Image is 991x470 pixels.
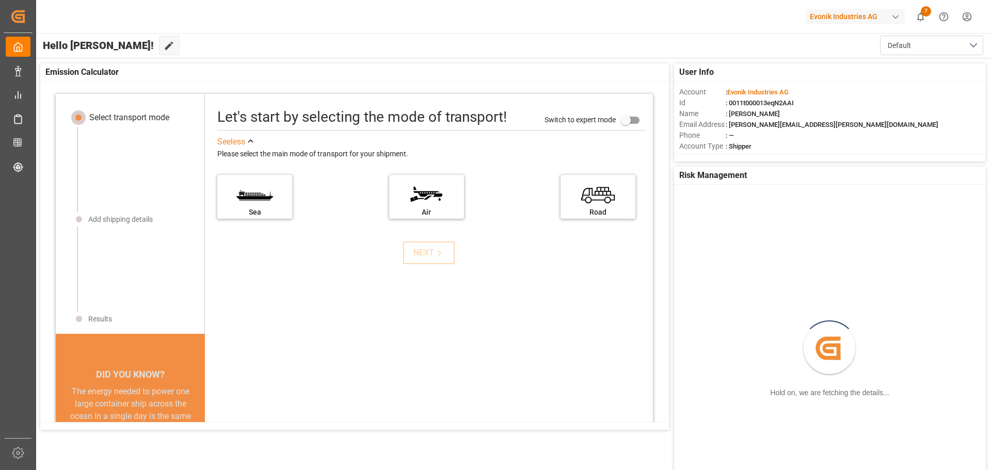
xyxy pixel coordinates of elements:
[679,169,747,182] span: Risk Management
[89,111,169,124] div: Select transport mode
[806,7,909,26] button: Evonik Industries AG
[217,148,646,160] div: Please select the main mode of transport for your shipment.
[43,36,154,55] span: Hello [PERSON_NAME]!
[88,214,153,225] div: Add shipping details
[770,387,889,398] div: Hold on, we are fetching the details...
[56,364,205,385] div: DID YOU KNOW?
[726,132,734,139] span: : —
[217,136,245,148] div: See less
[413,247,445,259] div: NEXT
[679,130,726,141] span: Phone
[921,6,931,17] span: 7
[679,108,726,119] span: Name
[679,87,726,98] span: Account
[403,241,455,264] button: NEXT
[888,40,911,51] span: Default
[726,110,780,118] span: : [PERSON_NAME]
[880,36,983,55] button: open menu
[932,5,955,28] button: Help Center
[806,9,905,24] div: Evonik Industries AG
[45,66,119,78] span: Emission Calculator
[566,207,630,218] div: Road
[727,88,789,96] span: Evonik Industries AG
[217,106,507,128] div: Let's start by selecting the mode of transport!
[545,115,616,123] span: Switch to expert mode
[679,119,726,130] span: Email Address
[726,142,752,150] span: : Shipper
[726,88,789,96] span: :
[909,5,932,28] button: show 7 new notifications
[679,66,714,78] span: User Info
[679,98,726,108] span: Id
[394,207,459,218] div: Air
[222,207,287,218] div: Sea
[726,99,794,107] span: : 0011t000013eqN2AAI
[679,141,726,152] span: Account Type
[726,121,938,128] span: : [PERSON_NAME][EMAIL_ADDRESS][PERSON_NAME][DOMAIN_NAME]
[88,314,112,325] div: Results
[68,385,193,460] div: The energy needed to power one large container ship across the ocean in a single day is the same ...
